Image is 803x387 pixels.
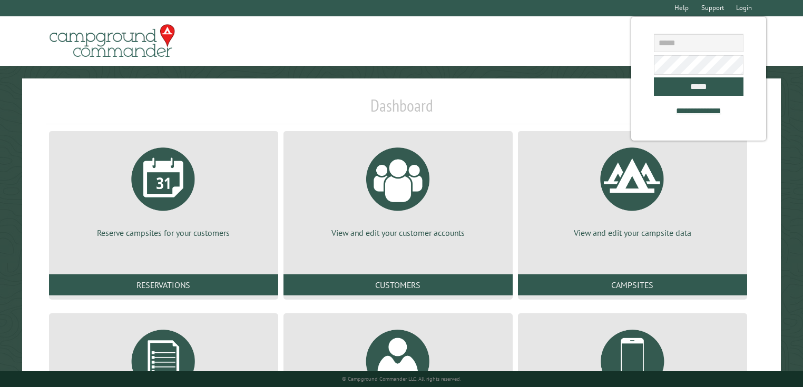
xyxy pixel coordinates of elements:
[342,375,461,382] small: © Campground Commander LLC. All rights reserved.
[296,227,500,239] p: View and edit your customer accounts
[518,274,747,295] a: Campsites
[62,227,266,239] p: Reserve campsites for your customers
[49,274,278,295] a: Reservations
[283,274,513,295] a: Customers
[46,95,757,124] h1: Dashboard
[46,21,178,62] img: Campground Commander
[296,140,500,239] a: View and edit your customer accounts
[531,140,735,239] a: View and edit your campsite data
[62,140,266,239] a: Reserve campsites for your customers
[531,227,735,239] p: View and edit your campsite data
